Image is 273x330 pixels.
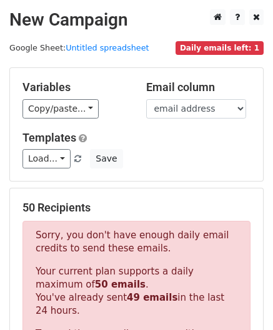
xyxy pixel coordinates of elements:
h5: 50 Recipients [22,201,251,215]
span: Daily emails left: 1 [176,41,264,55]
strong: 50 emails [95,279,146,290]
p: Your current plan supports a daily maximum of . You've already sent in the last 24 hours. [36,265,237,318]
small: Google Sheet: [9,43,149,52]
a: Untitled spreadsheet [66,43,149,52]
button: Save [90,149,122,168]
h5: Variables [22,80,127,94]
p: Sorry, you don't have enough daily email credits to send these emails. [36,229,237,255]
h2: New Campaign [9,9,264,31]
a: Load... [22,149,71,168]
a: Daily emails left: 1 [176,43,264,52]
a: Templates [22,131,76,144]
a: Copy/paste... [22,99,99,119]
iframe: Chat Widget [211,270,273,330]
h5: Email column [146,80,251,94]
strong: 49 emails [127,292,177,303]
